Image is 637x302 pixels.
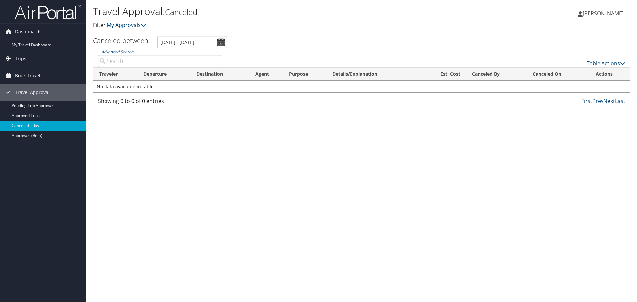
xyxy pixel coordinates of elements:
a: First [581,97,592,105]
a: Next [603,97,615,105]
th: Departure: activate to sort column ascending [137,68,190,81]
img: airportal-logo.png [15,4,81,20]
h3: Canceled between: [93,36,150,45]
th: Traveler: activate to sort column ascending [93,68,137,81]
span: Dashboards [15,24,42,40]
div: Showing 0 to 0 of 0 entries [98,97,222,108]
th: Est. Cost: activate to sort column ascending [421,68,466,81]
a: Table Actions [587,60,625,67]
th: Canceled On: activate to sort column ascending [527,68,590,81]
h1: Travel Approval: [93,4,451,18]
a: [PERSON_NAME] [578,3,630,23]
th: Details/Explanation [326,68,421,81]
p: Filter: [93,21,451,30]
span: [PERSON_NAME] [583,10,624,17]
th: Purpose [283,68,327,81]
span: Trips [15,50,26,67]
th: Actions [590,68,630,81]
a: Advanced Search [101,49,133,55]
th: Agent [249,68,283,81]
small: Canceled [165,6,197,17]
a: Last [615,97,625,105]
a: Prev [592,97,603,105]
input: [DATE] - [DATE] [157,36,227,48]
th: Canceled By: activate to sort column ascending [466,68,527,81]
span: Travel Approval [15,84,50,101]
input: Advanced Search [98,55,222,67]
span: Book Travel [15,67,40,84]
th: Destination: activate to sort column ascending [190,68,249,81]
a: My Approvals [107,21,146,29]
td: No data available in table [93,81,630,92]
